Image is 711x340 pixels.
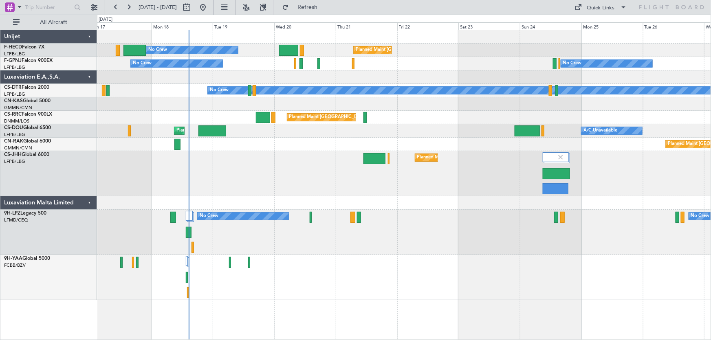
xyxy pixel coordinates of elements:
div: No Crew [563,57,582,70]
div: Planned Maint [GEOGRAPHIC_DATA] ([GEOGRAPHIC_DATA]) [356,44,484,56]
a: LFPB/LBG [4,158,25,165]
span: Refresh [291,4,325,10]
div: Planned Maint [GEOGRAPHIC_DATA] ([GEOGRAPHIC_DATA]) [417,151,546,164]
a: F-HECDFalcon 7X [4,45,44,50]
a: GMMN/CMN [4,105,32,111]
button: All Aircraft [9,16,88,29]
a: CS-JHHGlobal 6000 [4,152,49,157]
span: CS-RRC [4,112,22,117]
div: Thu 21 [336,22,397,30]
div: Mon 25 [581,22,643,30]
span: CS-DOU [4,125,23,130]
a: CS-DOUGlobal 6500 [4,125,51,130]
a: F-GPNJFalcon 900EX [4,58,53,63]
span: 9H-YAA [4,256,22,261]
img: gray-close.svg [557,154,564,161]
div: Tue 26 [643,22,704,30]
div: No Crew [210,84,229,97]
a: CN-RAKGlobal 6000 [4,139,51,144]
button: Quick Links [571,1,631,14]
div: No Crew [148,44,167,56]
a: LFPB/LBG [4,91,25,97]
a: LFPB/LBG [4,132,25,138]
a: 9H-LPZLegacy 500 [4,211,46,216]
div: No Crew [133,57,152,70]
span: CS-DTR [4,85,22,90]
div: Sun 24 [520,22,581,30]
span: 9H-LPZ [4,211,20,216]
div: Fri 22 [397,22,459,30]
div: No Crew [200,210,218,222]
div: Sun 17 [90,22,152,30]
a: DNMM/LOS [4,118,29,124]
a: CS-DTRFalcon 2000 [4,85,49,90]
a: LFPB/LBG [4,64,25,70]
div: Sat 23 [458,22,520,30]
button: Refresh [278,1,327,14]
a: CN-KASGlobal 5000 [4,99,51,103]
input: Trip Number [25,1,72,13]
span: CN-KAS [4,99,23,103]
div: Wed 20 [274,22,336,30]
div: A/C Unavailable [583,125,617,137]
a: FCBB/BZV [4,262,26,268]
div: [DATE] [99,16,112,23]
a: CS-RRCFalcon 900LX [4,112,52,117]
span: CN-RAK [4,139,23,144]
a: LFMD/CEQ [4,217,28,223]
div: Quick Links [587,4,615,12]
div: Planned Maint [GEOGRAPHIC_DATA] ([GEOGRAPHIC_DATA]) [176,125,305,137]
a: LFPB/LBG [4,51,25,57]
span: CS-JHH [4,152,22,157]
a: GMMN/CMN [4,145,32,151]
span: [DATE] - [DATE] [139,4,177,11]
div: Tue 19 [213,22,274,30]
div: Planned Maint [GEOGRAPHIC_DATA] ([GEOGRAPHIC_DATA]) [289,111,418,123]
span: All Aircraft [21,20,86,25]
a: 9H-YAAGlobal 5000 [4,256,50,261]
div: No Crew [691,210,710,222]
div: Mon 18 [152,22,213,30]
span: F-GPNJ [4,58,22,63]
span: F-HECD [4,45,22,50]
